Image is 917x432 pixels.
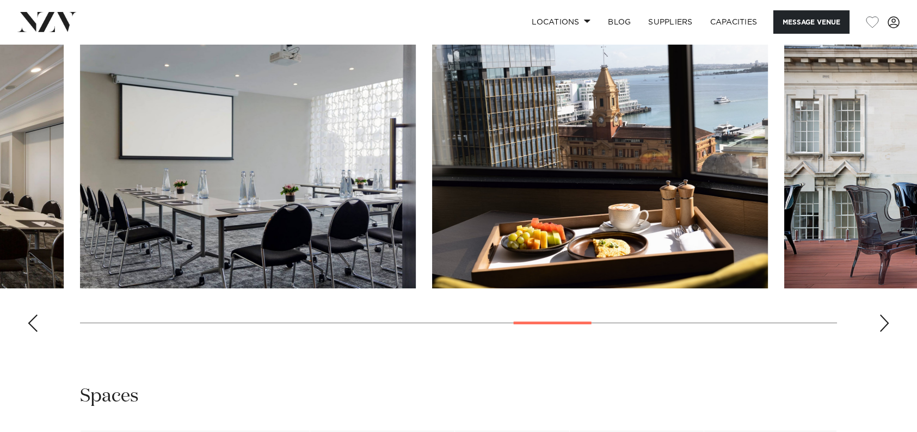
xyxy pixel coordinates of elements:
[701,10,766,34] a: Capacities
[80,384,139,409] h2: Spaces
[432,42,768,288] swiper-slide: 14 / 21
[773,10,850,34] button: Message Venue
[80,42,416,288] swiper-slide: 13 / 21
[523,10,599,34] a: Locations
[17,12,77,32] img: nzv-logo.png
[639,10,701,34] a: SUPPLIERS
[599,10,639,34] a: BLOG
